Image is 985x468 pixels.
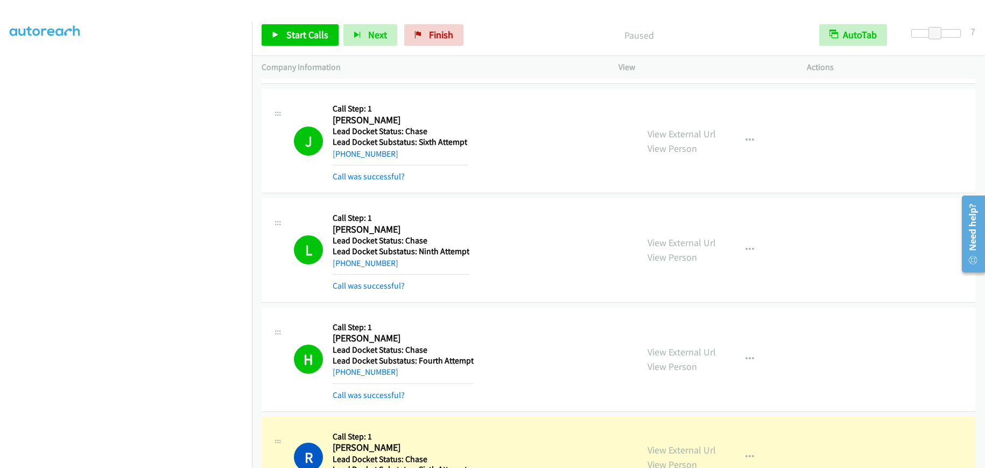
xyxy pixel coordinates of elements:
h5: Call Step: 1 [333,431,467,442]
h5: Call Step: 1 [333,213,469,223]
a: Finish [404,24,463,46]
a: Call was successful? [333,281,405,291]
h5: Call Step: 1 [333,322,474,333]
p: View [618,61,787,74]
h5: Lead Docket Substatus: Fourth Attempt [333,355,474,366]
h5: Call Step: 1 [333,103,467,114]
h5: Lead Docket Status: Chase [333,235,469,246]
a: View External Url [648,346,716,358]
a: Start Calls [262,24,339,46]
a: [PHONE_NUMBER] [333,258,398,268]
a: [PHONE_NUMBER] [333,367,398,377]
p: Company Information [262,61,599,74]
a: View Person [648,251,697,263]
h5: Lead Docket Status: Chase [333,454,467,465]
iframe: Resource Center [954,191,985,277]
h1: L [294,235,323,264]
button: AutoTab [819,24,887,46]
h2: [PERSON_NAME] [333,114,465,127]
h5: Lead Docket Substatus: Sixth Attempt [333,137,467,148]
span: Start Calls [286,29,328,41]
a: Call was successful? [333,390,405,400]
span: Next [368,29,387,41]
a: View External Url [648,128,716,140]
a: View External Url [648,444,716,456]
a: View Person [648,142,697,155]
h1: H [294,345,323,374]
h5: Lead Docket Substatus: Ninth Attempt [333,246,469,257]
p: Paused [478,28,800,43]
div: 7 [970,24,975,39]
h1: J [294,127,323,156]
a: Call was successful? [333,171,405,181]
h2: [PERSON_NAME] [333,332,474,345]
h2: [PERSON_NAME] [333,223,469,236]
span: Finish [429,29,453,41]
a: View External Url [648,236,716,249]
button: Next [343,24,397,46]
h5: Lead Docket Status: Chase [333,345,474,355]
a: [PHONE_NUMBER] [333,149,398,159]
a: View Person [648,360,697,373]
h5: Lead Docket Status: Chase [333,126,467,137]
h2: [PERSON_NAME] [333,442,467,454]
p: Actions [807,61,976,74]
